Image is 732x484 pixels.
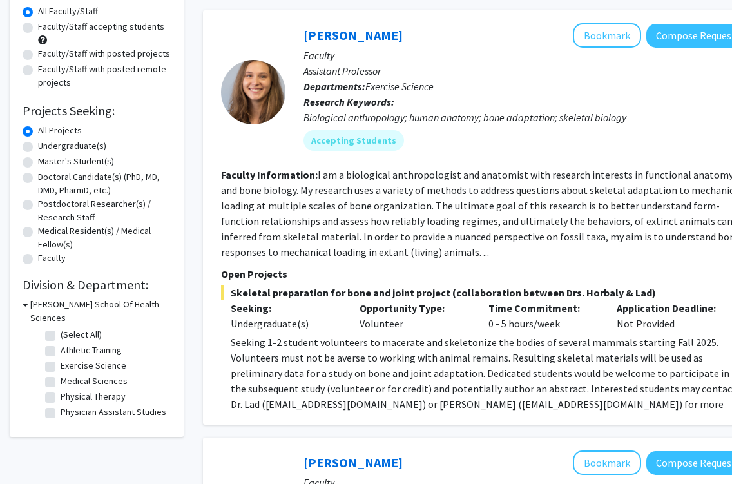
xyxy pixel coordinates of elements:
label: Faculty [38,251,66,265]
label: Faculty/Staff with posted remote projects [38,63,171,90]
label: Master's Student(s) [38,155,114,168]
label: (Select All) [61,328,102,342]
label: Faculty/Staff with posted projects [38,47,170,61]
p: Time Commitment: [488,300,598,316]
p: Opportunity Type: [360,300,469,316]
label: Postdoctoral Researcher(s) / Research Staff [38,197,171,224]
label: All Projects [38,124,82,137]
label: Physician Assistant Studies [61,405,166,419]
label: Athletic Training [61,344,122,357]
label: Exercise Science [61,359,126,373]
b: Departments: [303,80,365,93]
a: [PERSON_NAME] [303,454,403,470]
label: Faculty/Staff accepting students [38,20,164,34]
p: Seeking: [231,300,340,316]
p: Application Deadline: [617,300,726,316]
div: Volunteer [350,300,479,331]
div: Undergraduate(s) [231,316,340,331]
button: Add Haley Horbaly to Bookmarks [573,450,641,475]
h3: [PERSON_NAME] School Of Health Sciences [30,298,171,325]
label: Medical Sciences [61,374,128,388]
button: Add Susan Lad to Bookmarks [573,23,641,48]
label: Medical Resident(s) / Medical Fellow(s) [38,224,171,251]
div: 0 - 5 hours/week [479,300,608,331]
b: Research Keywords: [303,95,394,108]
label: Doctoral Candidate(s) (PhD, MD, DMD, PharmD, etc.) [38,170,171,197]
b: Faculty Information: [221,168,318,181]
label: Undergraduate(s) [38,139,106,153]
iframe: Chat [10,426,55,474]
span: Exercise Science [365,80,434,93]
a: [PERSON_NAME] [303,27,403,43]
h2: Division & Department: [23,277,171,293]
label: Physical Therapy [61,390,126,403]
label: All Faculty/Staff [38,5,98,18]
mat-chip: Accepting Students [303,130,404,151]
h2: Projects Seeking: [23,103,171,119]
